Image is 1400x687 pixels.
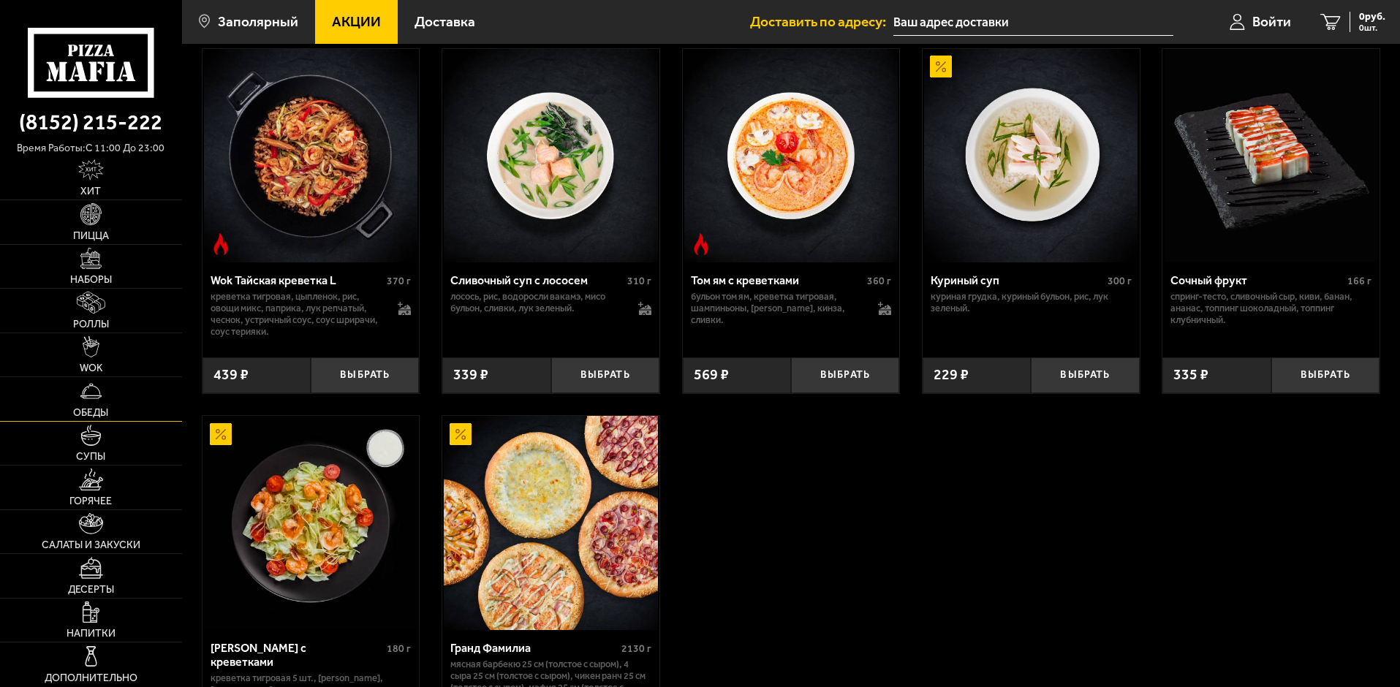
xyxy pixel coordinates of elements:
span: Наборы [70,275,112,285]
span: Пицца [73,231,109,241]
div: Сливочный суп с лососем [450,273,624,287]
div: Wok Тайская креветка L [211,273,384,287]
span: 229 ₽ [934,368,969,382]
span: Акции [332,15,381,29]
img: Куриный суп [924,49,1138,262]
span: 166 г [1347,275,1371,287]
a: Острое блюдоWok Тайская креветка L [203,49,420,262]
span: 180 г [387,642,411,655]
a: АкционныйСалат Цезарь с креветками [203,416,420,629]
span: Супы [76,452,105,462]
p: креветка тигровая, цыпленок, рис, овощи микс, паприка, лук репчатый, чеснок, устричный соус, соус... [211,291,384,338]
button: Выбрать [1031,357,1139,393]
div: Сочный фрукт [1170,273,1344,287]
span: Салаты и закуски [42,540,140,550]
button: Выбрать [791,357,899,393]
p: спринг-тесто, сливочный сыр, киви, банан, ананас, топпинг шоколадный, топпинг клубничный. [1170,291,1371,326]
div: Гранд Фамилиа [450,641,618,655]
a: Острое блюдоТом ям с креветками [683,49,900,262]
span: 0 руб. [1359,12,1385,22]
div: [PERSON_NAME] с креветками [211,641,384,669]
img: Сливочный суп с лососем [444,49,657,262]
img: Острое блюдо [690,233,712,255]
img: Салат Цезарь с креветками [204,416,417,629]
span: Горячее [69,496,112,506]
span: Десерты [68,585,114,595]
span: 360 г [867,275,891,287]
span: Обеды [73,408,108,418]
a: АкционныйКуриный суп [923,49,1140,262]
button: Выбрать [1271,357,1380,393]
a: Сочный фрукт [1162,49,1380,262]
span: 0 шт. [1359,23,1385,32]
img: Острое блюдо [210,233,232,255]
span: Роллы [73,319,109,330]
span: WOK [80,363,102,373]
input: Ваш адрес доставки [893,9,1173,36]
span: 300 г [1108,275,1132,287]
span: Хит [80,186,101,197]
span: Войти [1252,15,1291,29]
span: 2130 г [621,642,651,655]
span: 439 ₽ [213,368,249,382]
span: Доставить по адресу: [750,15,893,29]
img: Гранд Фамилиа [444,416,657,629]
span: Доставка [415,15,475,29]
img: Wok Тайская креветка L [204,49,417,262]
button: Выбрать [551,357,659,393]
a: Сливочный суп с лососем [442,49,659,262]
span: 370 г [387,275,411,287]
div: Куриный суп [931,273,1104,287]
button: Выбрать [311,357,419,393]
span: Напитки [67,629,116,639]
div: Том ям с креветками [691,273,864,287]
img: Акционный [450,423,472,445]
a: АкционныйГранд Фамилиа [442,416,659,629]
span: 335 ₽ [1173,368,1208,382]
p: куриная грудка, куриный бульон, рис, лук зеленый. [931,291,1132,314]
span: Дополнительно [45,673,137,683]
span: 310 г [627,275,651,287]
span: Заполярный [218,15,298,29]
p: бульон том ям, креветка тигровая, шампиньоны, [PERSON_NAME], кинза, сливки. [691,291,864,326]
p: лосось, рис, водоросли вакамэ, мисо бульон, сливки, лук зеленый. [450,291,624,314]
img: Сочный фрукт [1165,49,1378,262]
img: Том ям с креветками [684,49,898,262]
span: 569 ₽ [694,368,729,382]
img: Акционный [210,423,232,445]
span: 339 ₽ [453,368,488,382]
img: Акционный [930,56,952,77]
